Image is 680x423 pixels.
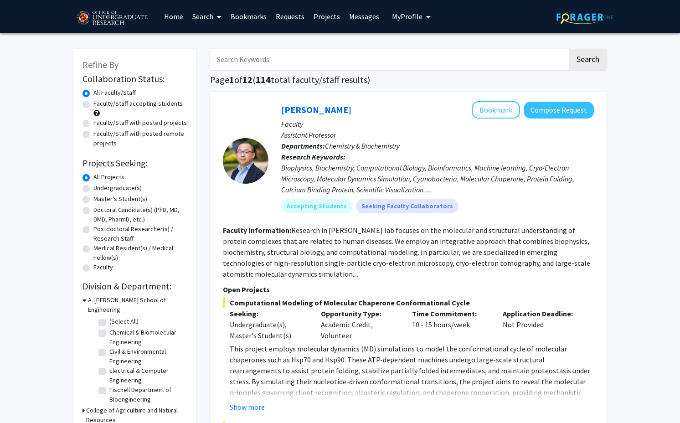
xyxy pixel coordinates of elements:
b: Research Keywords: [281,152,345,161]
mat-chip: Seeking Faculty Collaborators [356,199,458,213]
label: Electrical & Computer Engineering [109,366,185,385]
a: Messages [345,0,384,32]
p: Opportunity Type: [321,308,398,319]
p: Faculty [281,119,594,129]
div: Not Provided [496,308,587,341]
button: Add Yanxin Liu to Bookmarks [472,101,520,119]
mat-chip: Accepting Students [281,199,352,213]
span: Chemistry & Biochemistry [325,141,400,150]
iframe: Chat [7,382,39,416]
label: Doctoral Candidate(s) (PhD, MD, DMD, PharmD, etc.) [93,205,187,224]
button: Show more [230,402,265,413]
span: My Profile [392,12,422,21]
h2: Division & Department: [82,281,187,292]
label: Undergraduate(s) [93,183,142,193]
b: Departments: [281,141,325,150]
h2: Collaboration Status: [82,73,187,84]
h2: Projects Seeking: [82,158,187,169]
span: Computational Modeling of Molecular Chaperone Conformational Cycle [223,297,594,308]
label: Faculty [93,263,113,272]
div: Undergraduate(s), Master's Student(s) [230,319,307,341]
p: Seeking: [230,308,307,319]
label: Faculty/Staff with posted projects [93,118,187,128]
label: Chemical & Biomolecular Engineering [109,328,185,347]
label: Faculty/Staff with posted remote projects [93,129,187,148]
h1: Page of ( total faculty/staff results) [210,74,607,85]
h3: A. [PERSON_NAME] School of Engineering [88,295,187,315]
label: Civil & Environmental Engineering [109,347,185,366]
a: Bookmarks [226,0,271,32]
label: All Projects [93,172,124,182]
div: Academic Credit, Volunteer [314,308,405,341]
label: Faculty/Staff accepting students [93,99,183,108]
span: Refine By [82,59,118,70]
label: Master's Student(s) [93,194,147,204]
label: All Faculty/Staff [93,88,136,98]
div: 10 - 15 hours/week [405,308,496,341]
label: Medical Resident(s) / Medical Fellow(s) [93,243,187,263]
fg-read-more: Research in [PERSON_NAME] lab focuses on the molecular and structural understanding of protein co... [223,226,590,279]
input: Search Keywords [210,49,568,70]
a: Requests [271,0,309,32]
img: University of Maryland Logo [73,7,150,30]
span: 1 [229,74,234,85]
span: 12 [242,74,252,85]
label: (Select All) [109,317,139,326]
p: Time Commitment: [412,308,489,319]
div: Biophysics, Biochemistry, Computational Biology, Bioinformatics, Machine learning, Cryo-Electron ... [281,162,594,195]
p: This project employs molecular dynamics (MD) simulations to model the conformational cycle of mol... [230,343,594,420]
a: [PERSON_NAME] [281,104,351,115]
p: Assistant Professor [281,129,594,140]
a: Search [188,0,226,32]
b: Faculty Information: [223,226,291,235]
p: Open Projects [223,284,594,295]
img: ForagerOne Logo [556,10,613,24]
label: Postdoctoral Researcher(s) / Research Staff [93,224,187,243]
button: Compose Request to Yanxin Liu [524,102,594,119]
a: Projects [309,0,345,32]
button: Search [569,49,607,70]
p: Application Deadline: [503,308,580,319]
a: Home [160,0,188,32]
label: Fischell Department of Bioengineering [109,385,185,404]
span: 114 [256,74,271,85]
